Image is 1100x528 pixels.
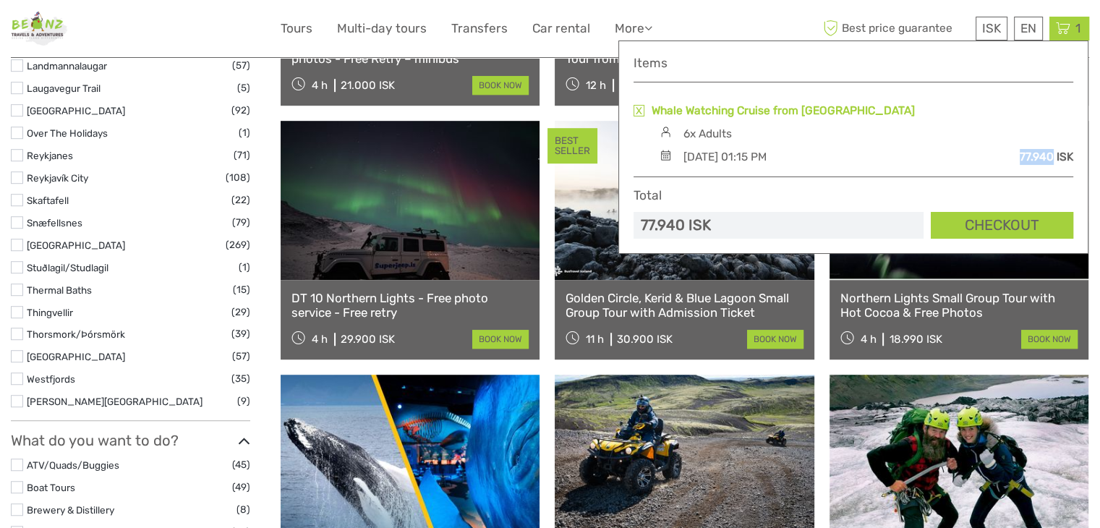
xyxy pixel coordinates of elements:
span: (57) [232,348,250,365]
span: (1) [239,259,250,276]
span: (49) [232,479,250,495]
button: Open LiveChat chat widget [166,22,184,40]
span: (29) [231,304,250,320]
span: (45) [232,456,250,473]
a: Laugavegur Trail [27,82,101,94]
span: (1) [239,124,250,141]
span: (71) [234,147,250,163]
h3: What do you want to do? [11,432,250,449]
span: 4 h [860,333,876,346]
div: [DATE] 01:15 PM [683,149,766,165]
a: Tours [281,18,312,39]
div: EN [1014,17,1043,41]
a: book now [1021,330,1078,349]
span: 12 h [586,79,606,92]
h4: Items [634,56,1073,71]
span: 4 h [312,333,328,346]
span: (22) [231,192,250,208]
span: (57) [232,57,250,74]
span: (79) [232,214,250,231]
div: 18.990 ISK [889,333,942,346]
a: Checkout [931,212,1073,239]
img: 1598-dd87be38-8058-414b-8777-4cf53ab65514_logo_small.jpg [11,11,68,46]
span: (35) [231,370,250,387]
span: (5) [237,80,250,96]
a: Golden Circle, Kerid & Blue Lagoon Small Group Tour with Admission Ticket [566,291,803,320]
a: Car rental [532,18,590,39]
a: Brewery & Distillery [27,504,114,516]
a: Landmannalaugar [27,60,107,72]
span: (8) [236,501,250,518]
a: book now [472,330,529,349]
span: (9) [237,393,250,409]
a: book now [747,330,803,349]
a: [GEOGRAPHIC_DATA] [27,351,125,362]
a: [GEOGRAPHIC_DATA] [27,239,125,251]
div: 29.900 ISK [341,333,395,346]
span: (269) [226,237,250,253]
a: ATV/Quads/Buggies [27,459,119,471]
a: [GEOGRAPHIC_DATA] [27,105,125,116]
div: 6x Adults [683,126,731,142]
h4: Total [634,188,662,203]
span: (39) [231,325,250,342]
a: Over The Holidays [27,127,108,139]
span: (92) [231,102,250,119]
a: Northern Lights Small Group Tour with Hot Cocoa & Free Photos [840,291,1078,320]
a: Skaftafell [27,195,69,206]
a: book now [472,76,529,95]
span: ISK [982,21,1001,35]
a: Thorsmork/Þórsmörk [27,328,125,340]
a: Boat Tours [27,482,75,493]
a: DT 10 Northern Lights - Free photo service - Free retry [291,291,529,320]
a: Reykjavík City [27,172,88,184]
div: BEST SELLER [547,128,597,164]
span: (15) [233,281,250,298]
div: 21.000 ISK [341,79,395,92]
a: Thingvellir [27,307,73,318]
img: person.svg [656,127,675,137]
a: Westfjords [27,373,75,385]
a: [PERSON_NAME][GEOGRAPHIC_DATA] [27,396,202,407]
span: Best price guarantee [819,17,972,41]
p: We're away right now. Please check back later! [20,25,163,37]
span: 4 h [312,79,328,92]
a: Whale Watching Cruise from [GEOGRAPHIC_DATA] [652,103,915,119]
span: 11 h [586,333,604,346]
a: Transfers [451,18,508,39]
a: More [615,18,652,39]
div: 77.940 ISK [1020,149,1073,165]
img: calendar-black.svg [656,150,675,161]
a: Snæfellsnes [27,217,82,229]
a: Reykjanes [27,150,73,161]
span: 1 [1073,21,1083,35]
div: 77.940 ISK [641,215,711,236]
div: 30.900 ISK [617,333,673,346]
a: Multi-day tours [337,18,427,39]
a: Stuðlagil/Studlagil [27,262,108,273]
span: (108) [226,169,250,186]
a: Thermal Baths [27,284,92,296]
